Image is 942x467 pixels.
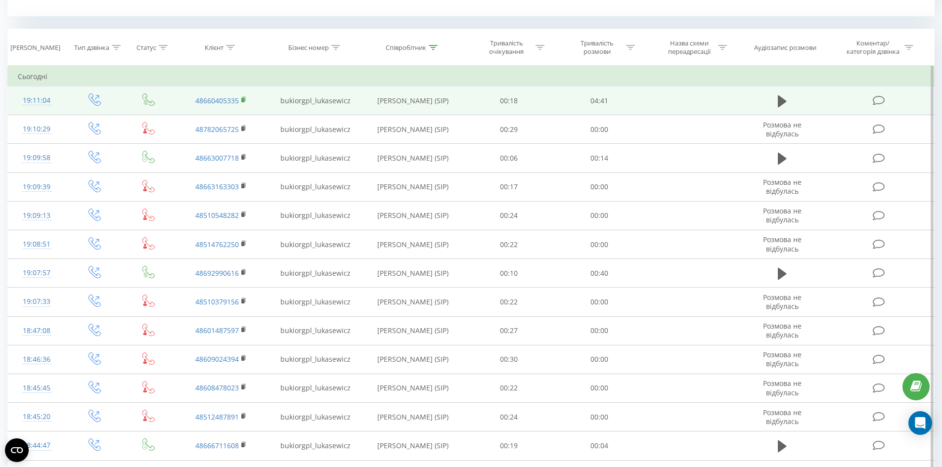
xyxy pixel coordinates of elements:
[268,345,362,374] td: bukiorgpl_lukasewicz
[554,431,645,460] td: 00:04
[136,43,156,52] div: Статус
[464,288,554,316] td: 00:22
[195,354,239,364] a: 48609024394
[754,43,816,52] div: Аудіозапис розмови
[18,177,56,197] div: 19:09:39
[362,201,464,230] td: [PERSON_NAME] (SIP)
[195,125,239,134] a: 48782065725
[362,259,464,288] td: [PERSON_NAME] (SIP)
[663,39,716,56] div: Назва схеми переадресації
[362,403,464,431] td: [PERSON_NAME] (SIP)
[464,86,554,115] td: 00:18
[362,230,464,259] td: [PERSON_NAME] (SIP)
[195,240,239,249] a: 48514762250
[464,403,554,431] td: 00:24
[464,144,554,172] td: 00:06
[205,43,224,52] div: Клієнт
[18,350,56,369] div: 18:46:36
[554,403,645,431] td: 00:00
[18,120,56,139] div: 19:10:29
[844,39,902,56] div: Коментар/категорія дзвінка
[362,86,464,115] td: [PERSON_NAME] (SIP)
[268,115,362,144] td: bukiorgpl_lukasewicz
[464,345,554,374] td: 00:30
[268,86,362,115] td: bukiorgpl_lukasewicz
[362,345,464,374] td: [PERSON_NAME] (SIP)
[268,288,362,316] td: bukiorgpl_lukasewicz
[763,177,802,196] span: Розмова не відбулась
[464,115,554,144] td: 00:29
[18,206,56,225] div: 19:09:13
[362,316,464,345] td: [PERSON_NAME] (SIP)
[10,43,60,52] div: [PERSON_NAME]
[763,408,802,426] span: Розмова не відбулась
[554,144,645,172] td: 00:14
[554,201,645,230] td: 00:00
[554,345,645,374] td: 00:00
[268,403,362,431] td: bukiorgpl_lukasewicz
[288,43,329,52] div: Бізнес номер
[195,268,239,278] a: 48692990616
[386,43,426,52] div: Співробітник
[763,235,802,253] span: Розмова не відбулась
[763,206,802,224] span: Розмова не відбулась
[8,67,935,86] td: Сьогодні
[554,230,645,259] td: 00:00
[464,172,554,201] td: 00:17
[195,153,239,163] a: 48663007718
[268,144,362,172] td: bukiorgpl_lukasewicz
[554,172,645,201] td: 00:00
[195,326,239,335] a: 48601487597
[18,91,56,110] div: 19:11:04
[195,412,239,422] a: 48512487891
[362,172,464,201] td: [PERSON_NAME] (SIP)
[195,182,239,191] a: 48663163303
[18,379,56,398] div: 18:45:45
[571,39,624,56] div: Тривалість розмови
[464,431,554,460] td: 00:19
[5,438,29,462] button: Open CMP widget
[18,321,56,340] div: 18:47:08
[554,316,645,345] td: 00:00
[763,321,802,340] span: Розмова не відбулась
[74,43,109,52] div: Тип дзвінка
[554,288,645,316] td: 00:00
[195,383,239,392] a: 48608478023
[763,293,802,311] span: Розмова не відбулась
[362,144,464,172] td: [PERSON_NAME] (SIP)
[195,211,239,220] a: 48510548282
[362,288,464,316] td: [PERSON_NAME] (SIP)
[480,39,533,56] div: Тривалість очікування
[763,120,802,138] span: Розмова не відбулась
[268,230,362,259] td: bukiorgpl_lukasewicz
[268,201,362,230] td: bukiorgpl_lukasewicz
[464,316,554,345] td: 00:27
[554,86,645,115] td: 04:41
[554,115,645,144] td: 00:00
[268,172,362,201] td: bukiorgpl_lukasewicz
[18,436,56,455] div: 18:44:47
[268,316,362,345] td: bukiorgpl_lukasewicz
[362,431,464,460] td: [PERSON_NAME] (SIP)
[464,374,554,402] td: 00:22
[763,379,802,397] span: Розмова не відбулась
[763,350,802,368] span: Розмова не відбулась
[554,259,645,288] td: 00:40
[362,115,464,144] td: [PERSON_NAME] (SIP)
[554,374,645,402] td: 00:00
[18,235,56,254] div: 19:08:51
[268,259,362,288] td: bukiorgpl_lukasewicz
[18,292,56,311] div: 19:07:33
[362,374,464,402] td: [PERSON_NAME] (SIP)
[195,96,239,105] a: 48660405335
[268,431,362,460] td: bukiorgpl_lukasewicz
[195,441,239,450] a: 48666711608
[908,411,932,435] div: Open Intercom Messenger
[18,407,56,426] div: 18:45:20
[464,230,554,259] td: 00:22
[464,259,554,288] td: 00:10
[195,297,239,306] a: 48510379156
[18,263,56,283] div: 19:07:57
[18,148,56,168] div: 19:09:58
[268,374,362,402] td: bukiorgpl_lukasewicz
